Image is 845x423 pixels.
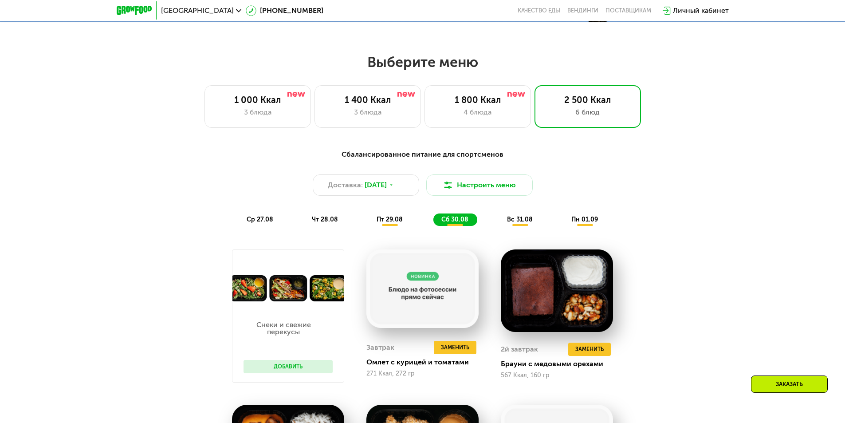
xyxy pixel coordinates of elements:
[312,216,338,223] span: чт 28.08
[244,321,324,336] p: Снеки и свежие перекусы
[518,7,560,14] a: Качество еды
[247,216,273,223] span: ср 27.08
[160,149,685,160] div: Сбалансированное питание для спортсменов
[605,7,651,14] div: поставщикам
[501,372,613,379] div: 567 Ккал, 160 гр
[571,216,598,223] span: пн 01.09
[377,216,403,223] span: пт 29.08
[673,5,729,16] div: Личный кабинет
[567,7,598,14] a: Вендинги
[366,370,479,377] div: 271 Ккал, 272 гр
[366,341,394,354] div: Завтрак
[434,107,522,118] div: 4 блюда
[366,358,486,367] div: Омлет с курицей и томатами
[575,345,604,354] span: Заменить
[324,95,412,105] div: 1 400 Ккал
[434,341,476,354] button: Заменить
[161,7,234,14] span: [GEOGRAPHIC_DATA]
[244,360,333,373] button: Добавить
[751,376,828,393] div: Заказать
[501,343,538,356] div: 2й завтрак
[544,95,632,105] div: 2 500 Ккал
[441,343,469,352] span: Заменить
[434,95,522,105] div: 1 800 Ккал
[324,107,412,118] div: 3 блюда
[246,5,323,16] a: [PHONE_NUMBER]
[28,53,817,71] h2: Выберите меню
[544,107,632,118] div: 6 блюд
[328,180,363,190] span: Доставка:
[568,343,611,356] button: Заменить
[365,180,387,190] span: [DATE]
[214,95,302,105] div: 1 000 Ккал
[441,216,468,223] span: сб 30.08
[507,216,533,223] span: вс 31.08
[501,360,620,368] div: Брауни с медовыми орехами
[426,174,533,196] button: Настроить меню
[214,107,302,118] div: 3 блюда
